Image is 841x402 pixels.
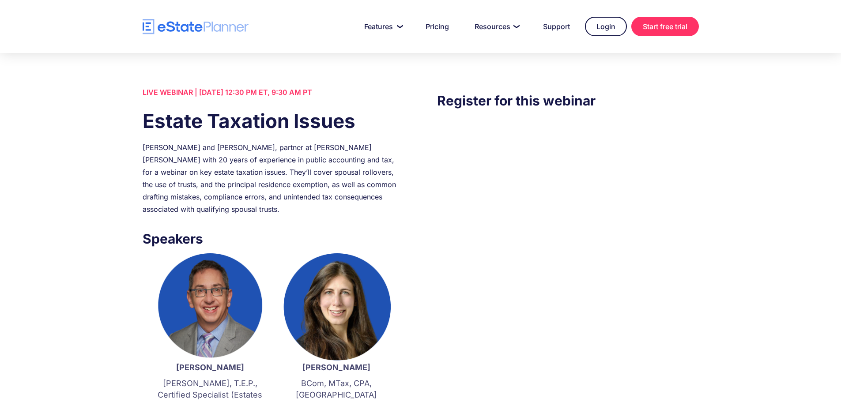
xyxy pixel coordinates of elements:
[282,378,391,401] p: BCom, MTax, CPA, [GEOGRAPHIC_DATA]
[464,18,528,35] a: Resources
[631,17,699,36] a: Start free trial
[585,17,627,36] a: Login
[415,18,460,35] a: Pricing
[143,107,404,135] h1: Estate Taxation Issues
[437,90,698,111] h3: Register for this webinar
[302,363,370,372] strong: [PERSON_NAME]
[437,128,698,278] iframe: Form 0
[176,363,244,372] strong: [PERSON_NAME]
[143,86,404,98] div: LIVE WEBINAR | [DATE] 12:30 PM ET, 9:30 AM PT
[143,141,404,215] div: [PERSON_NAME] and [PERSON_NAME], partner at [PERSON_NAME] [PERSON_NAME] with 20 years of experien...
[354,18,411,35] a: Features
[143,19,249,34] a: home
[532,18,581,35] a: Support
[143,229,404,249] h3: Speakers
